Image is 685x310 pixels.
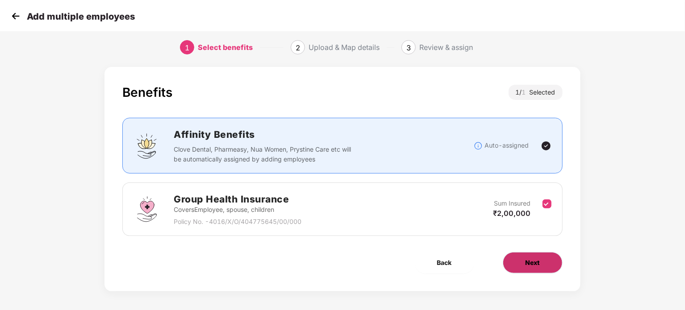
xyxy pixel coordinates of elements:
div: Upload & Map details [309,40,380,54]
span: 1 [522,88,530,96]
span: 3 [406,43,411,52]
div: Review & assign [419,40,473,54]
h2: Group Health Insurance [174,192,301,207]
p: Auto-assigned [485,141,529,150]
span: 1 [185,43,189,52]
div: 1 / Selected [509,85,563,100]
p: Sum Insured [494,198,531,208]
img: svg+xml;base64,PHN2ZyBpZD0iSW5mb18tXzMyeDMyIiBkYXRhLW5hbWU9IkluZm8gLSAzMngzMiIgeG1sbnM9Imh0dHA6Ly... [474,141,483,150]
img: svg+xml;base64,PHN2ZyBpZD0iQWZmaW5pdHlfQmVuZWZpdHMiIGRhdGEtbmFtZT0iQWZmaW5pdHkgQmVuZWZpdHMiIHhtbG... [134,132,160,159]
p: Clove Dental, Pharmeasy, Nua Women, Prystine Care etc will be automatically assigned by adding em... [174,145,354,164]
button: Next [503,252,563,273]
img: svg+xml;base64,PHN2ZyBpZD0iVGljay0yNHgyNCIgeG1sbnM9Imh0dHA6Ly93d3cudzMub3JnLzIwMDAvc3ZnIiB3aWR0aD... [541,141,551,151]
img: svg+xml;base64,PHN2ZyBpZD0iR3JvdXBfSGVhbHRoX0luc3VyYW5jZSIgZGF0YS1uYW1lPSJHcm91cCBIZWFsdGggSW5zdX... [134,196,160,223]
span: ₹2,00,000 [493,209,531,218]
p: Add multiple employees [27,11,135,22]
p: Policy No. - 4016/X/O/404775645/00/000 [174,217,301,227]
img: svg+xml;base64,PHN2ZyB4bWxucz0iaHR0cDovL3d3dy53My5vcmcvMjAwMC9zdmciIHdpZHRoPSIzMCIgaGVpZ2h0PSIzMC... [9,9,22,23]
p: Covers Employee, spouse, children [174,205,301,215]
span: Next [526,258,540,268]
span: 2 [296,43,300,52]
span: Back [437,258,452,268]
h2: Affinity Benefits [174,127,473,142]
div: Select benefits [198,40,253,54]
button: Back [415,252,474,273]
div: Benefits [122,85,172,100]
